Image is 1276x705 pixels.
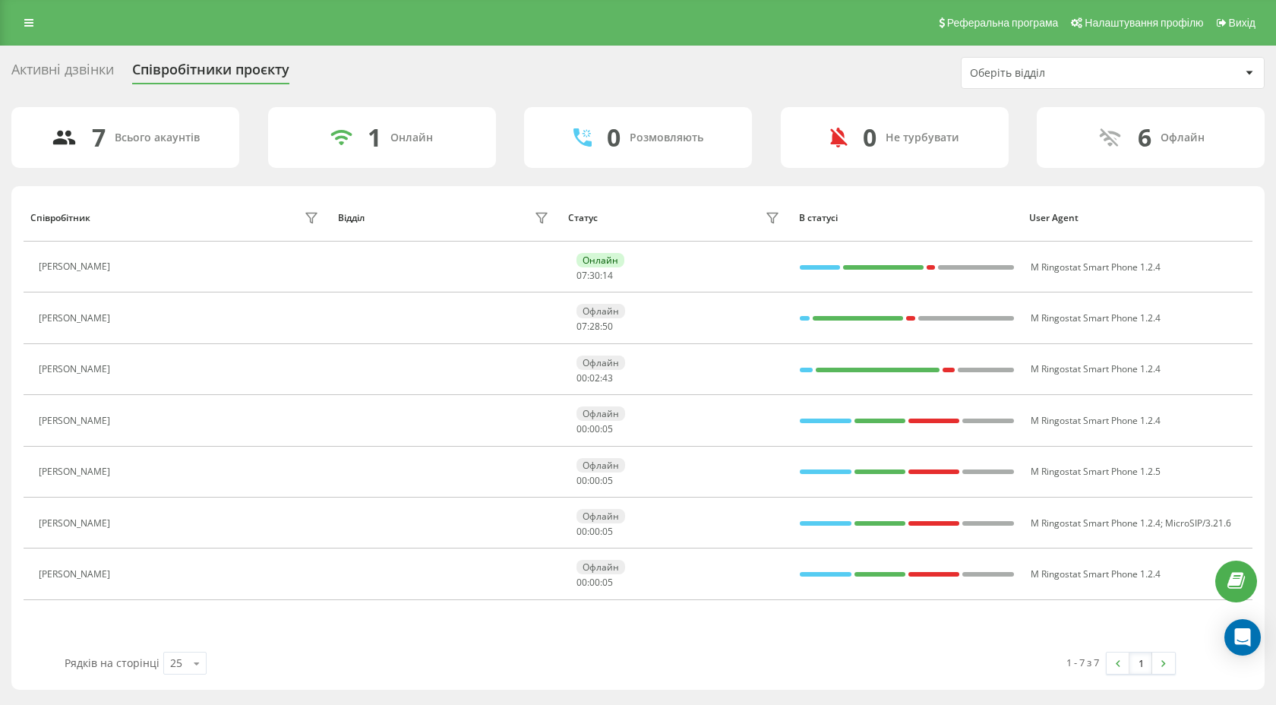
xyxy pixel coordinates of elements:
div: Онлайн [390,131,433,144]
span: 07 [576,269,587,282]
div: 25 [170,656,182,671]
span: 43 [602,371,613,384]
span: M Ringostat Smart Phone 1.2.4 [1031,261,1161,273]
div: : : [576,321,613,332]
div: 0 [607,123,621,152]
div: В статусі [799,213,1015,223]
span: M Ringostat Smart Phone 1.2.5 [1031,465,1161,478]
div: Всього акаунтів [115,131,200,144]
div: Не турбувати [886,131,959,144]
span: 00 [576,474,587,487]
div: [PERSON_NAME] [39,364,114,375]
div: [PERSON_NAME] [39,466,114,477]
span: 50 [602,320,613,333]
span: 00 [589,474,600,487]
span: 28 [589,320,600,333]
div: : : [576,526,613,537]
div: Співробітник [30,213,90,223]
div: Офлайн [576,356,625,370]
div: Розмовляють [630,131,703,144]
div: [PERSON_NAME] [39,569,114,580]
div: : : [576,424,613,435]
span: 07 [576,320,587,333]
div: Офлайн [1161,131,1205,144]
span: Реферальна програма [947,17,1059,29]
div: Офлайн [576,406,625,421]
span: Рядків на сторінці [65,656,159,670]
div: [PERSON_NAME] [39,313,114,324]
div: [PERSON_NAME] [39,261,114,272]
span: 00 [576,371,587,384]
div: : : [576,577,613,588]
div: Open Intercom Messenger [1224,619,1261,656]
span: Вихід [1229,17,1255,29]
span: M Ringostat Smart Phone 1.2.4 [1031,414,1161,427]
div: Онлайн [576,253,624,267]
span: 00 [576,576,587,589]
div: : : [576,270,613,281]
span: M Ringostat Smart Phone 1.2.4 [1031,517,1161,530]
span: M Ringostat Smart Phone 1.2.4 [1031,362,1161,375]
div: 1 [368,123,381,152]
div: Співробітники проєкту [132,62,289,85]
span: 05 [602,474,613,487]
span: 02 [589,371,600,384]
span: 00 [589,576,600,589]
div: Статус [568,213,598,223]
span: 05 [602,525,613,538]
span: 05 [602,422,613,435]
span: MicroSIP/3.21.6 [1165,517,1231,530]
div: [PERSON_NAME] [39,518,114,529]
div: [PERSON_NAME] [39,416,114,426]
div: Офлайн [576,509,625,523]
div: Оберіть відділ [970,67,1151,80]
div: User Agent [1029,213,1246,223]
span: M Ringostat Smart Phone 1.2.4 [1031,567,1161,580]
div: Офлайн [576,560,625,574]
div: Офлайн [576,304,625,318]
div: 7 [92,123,106,152]
div: Відділ [338,213,365,223]
span: 05 [602,576,613,589]
span: M Ringostat Smart Phone 1.2.4 [1031,311,1161,324]
div: : : [576,373,613,384]
a: 1 [1129,653,1152,674]
div: 6 [1138,123,1151,152]
span: 00 [589,422,600,435]
span: 14 [602,269,613,282]
div: 0 [863,123,876,152]
span: 00 [589,525,600,538]
span: 00 [576,422,587,435]
span: Налаштування профілю [1085,17,1203,29]
div: : : [576,476,613,486]
div: 1 - 7 з 7 [1066,655,1099,670]
span: 00 [576,525,587,538]
span: 30 [589,269,600,282]
div: Офлайн [576,458,625,473]
div: Активні дзвінки [11,62,114,85]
